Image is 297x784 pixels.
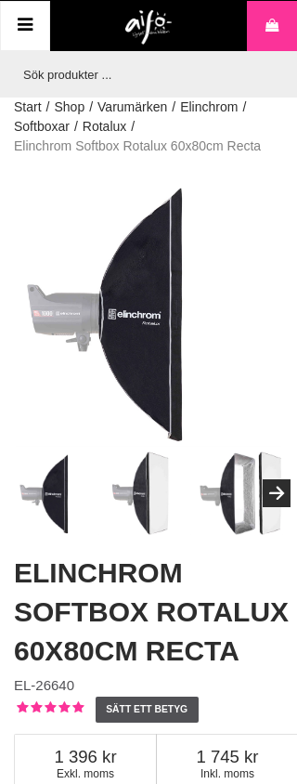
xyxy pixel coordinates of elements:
img: Elinchrom Rotalux Recta 60x80 softbox New [16,451,100,536]
span: / [242,98,246,117]
img: Rotalux Recta 60x80 har dubbla diffusordukar [200,451,284,536]
input: Sök produkter ... [14,51,274,98]
span: 1 396 [15,747,156,767]
span: Elinchrom Softbox Rotalux 60x80cm Recta [14,137,261,156]
span: Exkl. moms [15,767,156,780]
a: Start [14,98,42,117]
img: Softbox med storlek 60x80 cm [108,451,192,536]
span: / [74,117,78,137]
a: Shop [54,98,84,117]
span: EL-26640 [14,677,74,693]
div: Kundbetyg: 5.00 [14,699,84,719]
a: Elinchrom [180,98,238,117]
span: / [131,117,135,137]
a: Rotalux [83,117,126,137]
a: Sätt ett betyg [96,697,199,723]
span: / [46,98,50,117]
img: logo.png [125,10,173,46]
span: / [172,98,175,117]
span: / [89,98,93,117]
button: Next [263,479,291,507]
a: Softboxar [14,117,70,137]
a: Varumärken [97,98,167,117]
